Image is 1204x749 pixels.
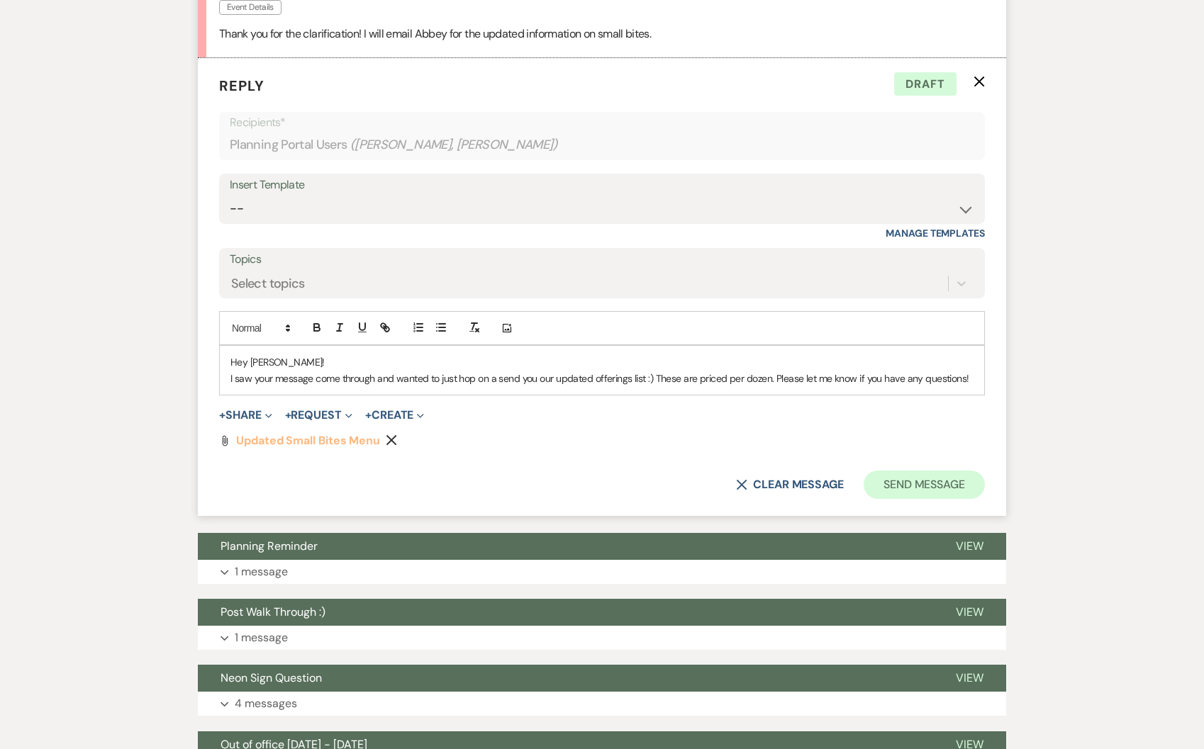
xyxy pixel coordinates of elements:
[956,539,983,553] span: View
[350,135,559,154] span: ( [PERSON_NAME], [PERSON_NAME] )
[886,227,985,240] a: Manage Templates
[365,410,424,421] button: Create
[285,410,352,421] button: Request
[235,694,297,713] p: 4 messages
[231,274,305,293] div: Select topics
[235,629,288,647] p: 1 message
[198,560,1006,584] button: 1 message
[230,175,974,196] div: Insert Template
[230,371,974,386] p: I saw your message come through and wanted to just hop on a send you our updated offerings list :...
[285,410,291,421] span: +
[933,533,1006,560] button: View
[956,670,983,685] span: View
[198,692,1006,716] button: 4 messages
[365,410,372,421] span: +
[236,433,380,448] span: Updated Small Bites Menu
[219,77,264,95] span: Reply
[230,131,974,159] div: Planning Portal Users
[230,113,974,132] p: Recipients*
[221,604,325,619] span: Post Walk Through :)
[198,626,1006,650] button: 1 message
[221,670,322,685] span: Neon Sign Question
[894,72,957,96] span: Draft
[236,435,380,446] a: Updated Small Bites Menu
[864,471,985,499] button: Send Message
[198,599,933,626] button: Post Walk Through :)
[198,665,933,692] button: Neon Sign Question
[933,599,1006,626] button: View
[736,479,844,490] button: Clear message
[230,249,974,270] label: Topics
[230,354,974,370] p: Hey [PERSON_NAME]!
[221,539,318,553] span: Planning Reminder
[235,563,288,581] p: 1 message
[219,410,225,421] span: +
[219,25,985,43] p: Thank you for the clarification! I will email Abbey for the updated information on small bites.
[219,410,272,421] button: Share
[198,533,933,560] button: Planning Reminder
[956,604,983,619] span: View
[933,665,1006,692] button: View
